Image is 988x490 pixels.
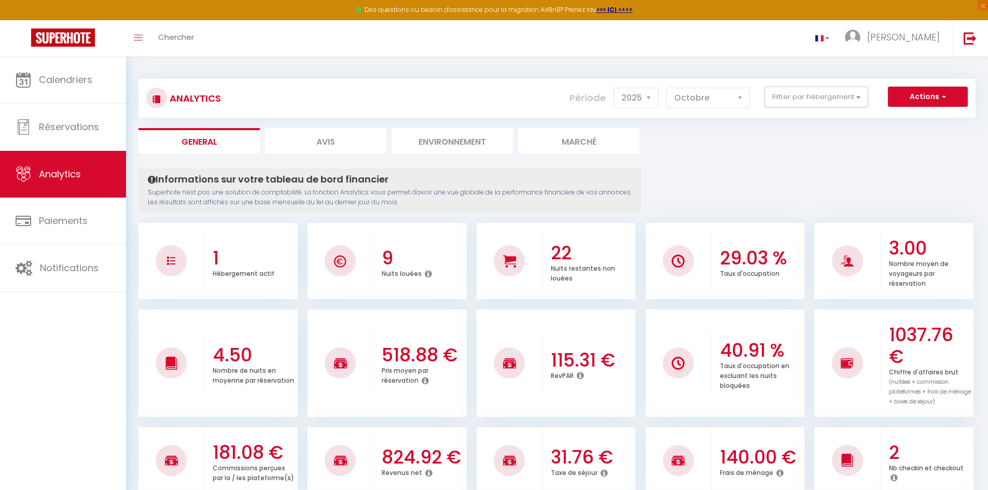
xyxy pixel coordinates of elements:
[596,5,633,14] a: >>> ICI <<<<
[845,30,860,45] img: ...
[40,261,99,274] span: Notifications
[720,247,802,269] h3: 29.03 %
[551,262,615,283] p: Nuits restantes non louées
[720,340,802,361] h3: 40.91 %
[392,128,513,153] li: Environnement
[213,461,294,482] p: Commissions perçues par la / les plateforme(s)
[213,247,295,269] h3: 1
[39,214,88,227] span: Paiements
[889,237,971,259] h3: 3.00
[551,242,633,264] h3: 22
[837,20,953,57] a: ... [PERSON_NAME]
[889,461,964,472] p: Nb checkin et checkout
[148,174,632,185] h4: Informations sur votre tableau de bord financier
[213,267,274,278] p: Hébergement actif
[551,466,597,477] p: Taxe de séjour
[158,32,194,43] span: Chercher
[39,120,99,133] span: Réservations
[382,267,422,278] p: Nuits louées
[382,446,464,468] h3: 824.92 €
[841,357,854,369] img: NO IMAGE
[720,267,780,278] p: Taux d'occupation
[31,29,95,47] img: Super Booking
[889,324,971,368] h3: 1037.76 €
[888,87,968,107] button: Actions
[213,442,295,464] h3: 181.08 €
[382,466,422,477] p: Revenus net
[720,359,789,390] p: Taux d'occupation en excluant les nuits bloquées
[39,73,92,86] span: Calendriers
[265,128,386,153] li: Avis
[551,369,574,380] p: RevPAR
[867,31,940,44] span: [PERSON_NAME]
[964,32,977,45] img: logout
[551,349,633,371] h3: 115.31 €
[213,364,294,385] p: Nombre de nuits en moyenne par réservation
[889,378,971,405] span: (nuitées + commission plateformes + frais de ménage + taxes de séjour)
[889,257,949,288] p: Nombre moyen de voyageurs par réservation
[382,364,428,385] p: Prix moyen par réservation
[672,357,685,370] img: NO IMAGE
[764,87,868,107] button: Filtrer par hébergement
[382,344,464,366] h3: 518.88 €
[720,446,802,468] h3: 140.00 €
[213,344,295,366] h3: 4.50
[889,366,971,406] p: Chiffre d'affaires brut
[569,87,606,109] label: Période
[551,446,633,468] h3: 31.76 €
[167,87,221,110] h3: Analytics
[720,466,773,477] p: Frais de ménage
[167,257,175,265] img: NO IMAGE
[382,247,464,269] h3: 9
[148,188,632,207] p: Superhote n'est pas une solution de comptabilité. La fonction Analytics vous permet d'avoir une v...
[518,128,639,153] li: Marché
[39,167,81,180] span: Analytics
[889,442,971,464] h3: 2
[150,20,202,57] a: Chercher
[138,128,260,153] li: General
